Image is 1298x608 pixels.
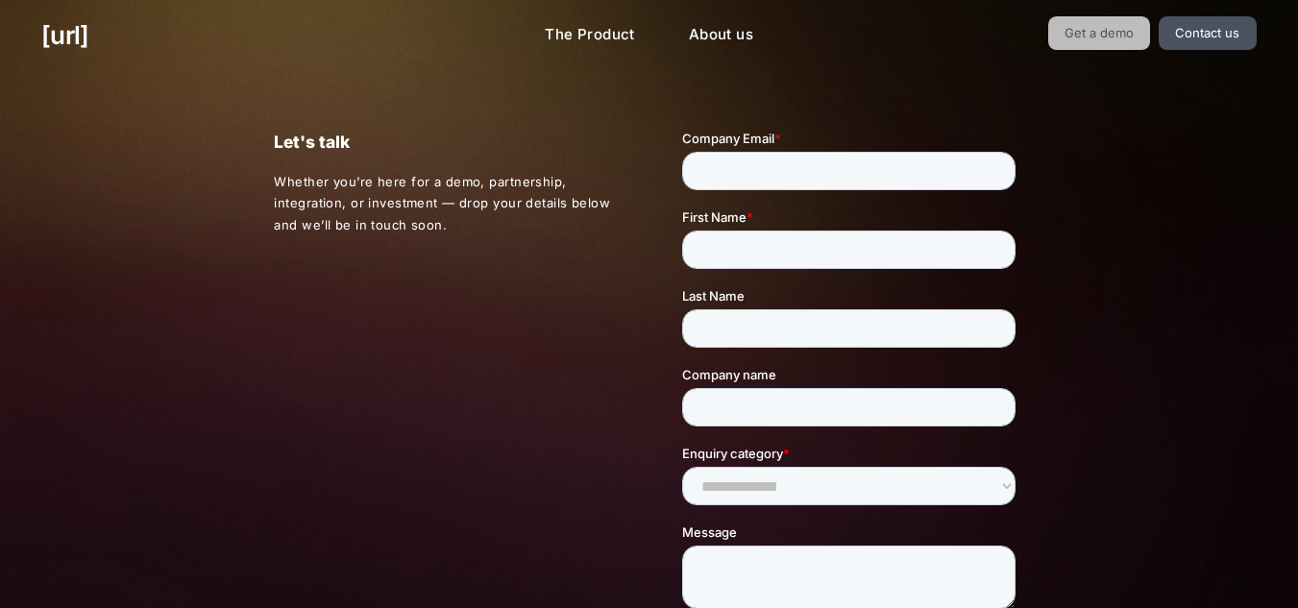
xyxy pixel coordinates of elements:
a: [URL] [41,16,88,54]
a: Contact us [1159,16,1257,50]
a: About us [673,16,769,54]
p: Let's talk [274,129,615,156]
p: Whether you’re here for a demo, partnership, integration, or investment — drop your details below... [274,171,616,236]
a: The Product [529,16,650,54]
a: Get a demo [1048,16,1151,50]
